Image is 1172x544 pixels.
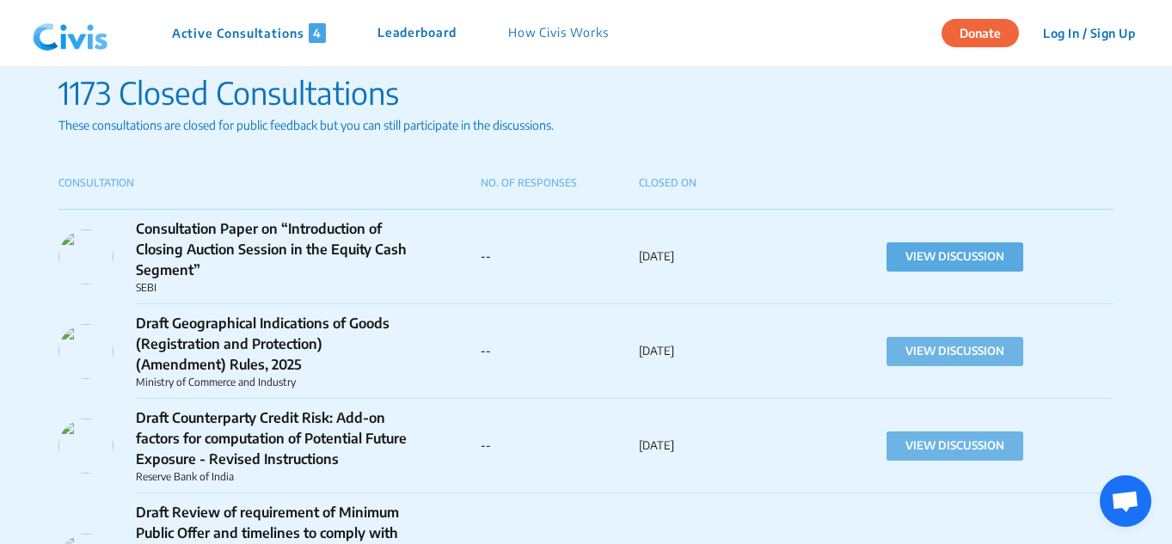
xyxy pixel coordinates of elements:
p: Active Consultations [172,23,326,43]
img: wr1mba3wble6xs6iajorg9al0z4x [58,324,114,379]
p: Reserve Bank of India [136,469,412,485]
p: Leaderboard [377,23,457,43]
p: CLOSED ON [639,175,797,191]
button: VIEW DISCUSSION [887,431,1023,461]
button: Log In / Sign Up [1032,20,1146,46]
p: [DATE] [639,248,797,266]
p: Ministry of Commerce and Industry [136,375,412,390]
p: Draft Counterparty Credit Risk: Add-on factors for computation of Potential Future Exposure - Rev... [136,407,412,469]
p: CONSULTATION [58,175,481,191]
p: Consultation Paper on “Introduction of Closing Auction Session in the Equity Cash Segment” [136,218,412,280]
img: navlogo.png [26,8,115,59]
p: -- [481,437,639,455]
a: Donate [942,23,1032,40]
button: VIEW DISCUSSION [887,337,1023,366]
div: Open chat [1100,475,1151,527]
img: wr1mba3wble6xs6iajorg9al0z4x [58,419,114,474]
p: -- [481,248,639,266]
img: wr1mba3wble6xs6iajorg9al0z4x [58,229,114,284]
p: How Civis Works [508,23,609,43]
p: 1173 Closed Consultations [58,70,1114,116]
p: Draft Geographical Indications of Goods (Registration and Protection) (Amendment) Rules, 2025 [136,313,412,375]
p: These consultations are closed for public feedback but you can still participate in the discussions. [58,116,1114,134]
p: -- [481,343,639,360]
button: Donate [942,19,1019,47]
p: [DATE] [639,437,797,455]
span: 4 [309,23,326,43]
p: [DATE] [639,343,797,360]
button: VIEW DISCUSSION [887,242,1023,272]
p: SEBI [136,280,412,296]
p: NO. OF RESPONSES [481,175,639,191]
